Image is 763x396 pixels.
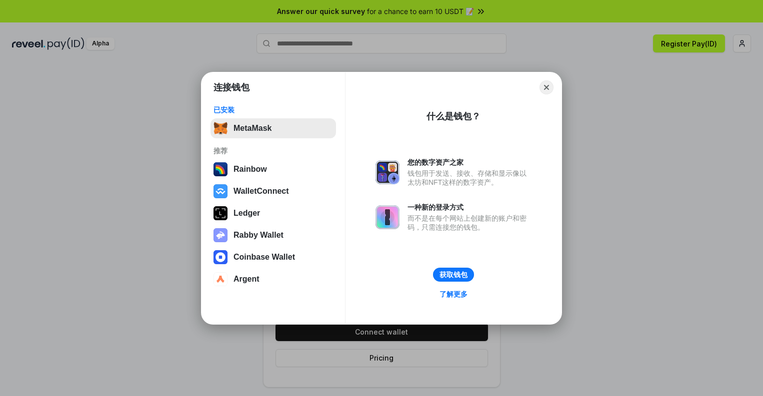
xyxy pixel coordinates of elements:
div: 一种新的登录方式 [407,203,531,212]
button: Coinbase Wallet [210,247,336,267]
button: Rainbow [210,159,336,179]
div: 获取钱包 [439,270,467,279]
div: 什么是钱包？ [426,110,480,122]
div: 了解更多 [439,290,467,299]
div: WalletConnect [233,187,289,196]
img: svg+xml,%3Csvg%20xmlns%3D%22http%3A%2F%2Fwww.w3.org%2F2000%2Fsvg%22%20width%3D%2228%22%20height%3... [213,206,227,220]
div: Rainbow [233,165,267,174]
div: 已安装 [213,105,333,114]
button: Ledger [210,203,336,223]
div: 您的数字资产之家 [407,158,531,167]
div: Rabby Wallet [233,231,283,240]
button: Argent [210,269,336,289]
div: 钱包用于发送、接收、存储和显示像以太坊和NFT这样的数字资产。 [407,169,531,187]
button: WalletConnect [210,181,336,201]
div: 推荐 [213,146,333,155]
button: Close [539,80,553,94]
div: Coinbase Wallet [233,253,295,262]
img: svg+xml,%3Csvg%20width%3D%22120%22%20height%3D%22120%22%20viewBox%3D%220%200%20120%20120%22%20fil... [213,162,227,176]
div: 而不是在每个网站上创建新的账户和密码，只需连接您的钱包。 [407,214,531,232]
img: svg+xml,%3Csvg%20xmlns%3D%22http%3A%2F%2Fwww.w3.org%2F2000%2Fsvg%22%20fill%3D%22none%22%20viewBox... [375,160,399,184]
img: svg+xml,%3Csvg%20width%3D%2228%22%20height%3D%2228%22%20viewBox%3D%220%200%2028%2028%22%20fill%3D... [213,272,227,286]
div: Ledger [233,209,260,218]
a: 了解更多 [433,288,473,301]
h1: 连接钱包 [213,81,249,93]
div: Argent [233,275,259,284]
button: 获取钱包 [433,268,474,282]
img: svg+xml,%3Csvg%20width%3D%2228%22%20height%3D%2228%22%20viewBox%3D%220%200%2028%2028%22%20fill%3D... [213,184,227,198]
div: MetaMask [233,124,271,133]
img: svg+xml,%3Csvg%20fill%3D%22none%22%20height%3D%2233%22%20viewBox%3D%220%200%2035%2033%22%20width%... [213,121,227,135]
img: svg+xml,%3Csvg%20xmlns%3D%22http%3A%2F%2Fwww.w3.org%2F2000%2Fsvg%22%20fill%3D%22none%22%20viewBox... [375,205,399,229]
img: svg+xml,%3Csvg%20xmlns%3D%22http%3A%2F%2Fwww.w3.org%2F2000%2Fsvg%22%20fill%3D%22none%22%20viewBox... [213,228,227,242]
button: MetaMask [210,118,336,138]
button: Rabby Wallet [210,225,336,245]
img: svg+xml,%3Csvg%20width%3D%2228%22%20height%3D%2228%22%20viewBox%3D%220%200%2028%2028%22%20fill%3D... [213,250,227,264]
